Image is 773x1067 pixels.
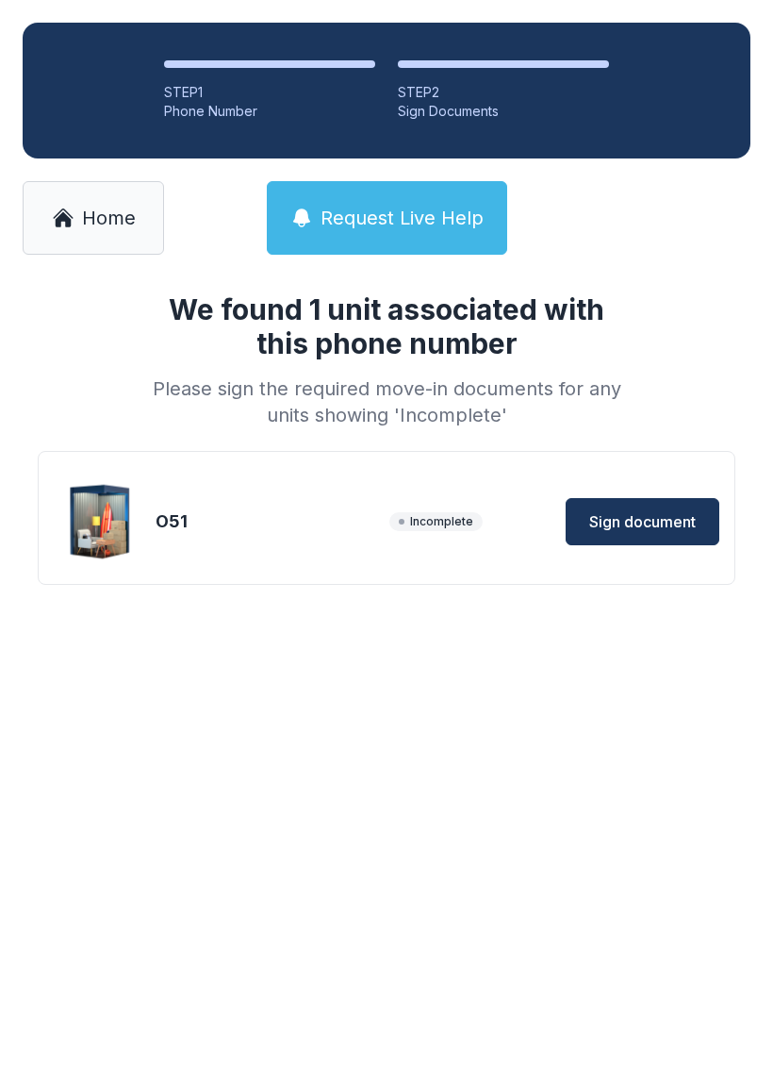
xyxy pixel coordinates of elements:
div: Please sign the required move-in documents for any units showing 'Incomplete' [145,375,628,428]
span: Request Live Help [321,205,484,231]
div: Sign Documents [398,102,609,121]
span: Home [82,205,136,231]
div: STEP 2 [398,83,609,102]
span: Sign document [589,510,696,533]
div: O51 [156,508,382,535]
span: Incomplete [389,512,483,531]
h1: We found 1 unit associated with this phone number [145,292,628,360]
div: Phone Number [164,102,375,121]
div: STEP 1 [164,83,375,102]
